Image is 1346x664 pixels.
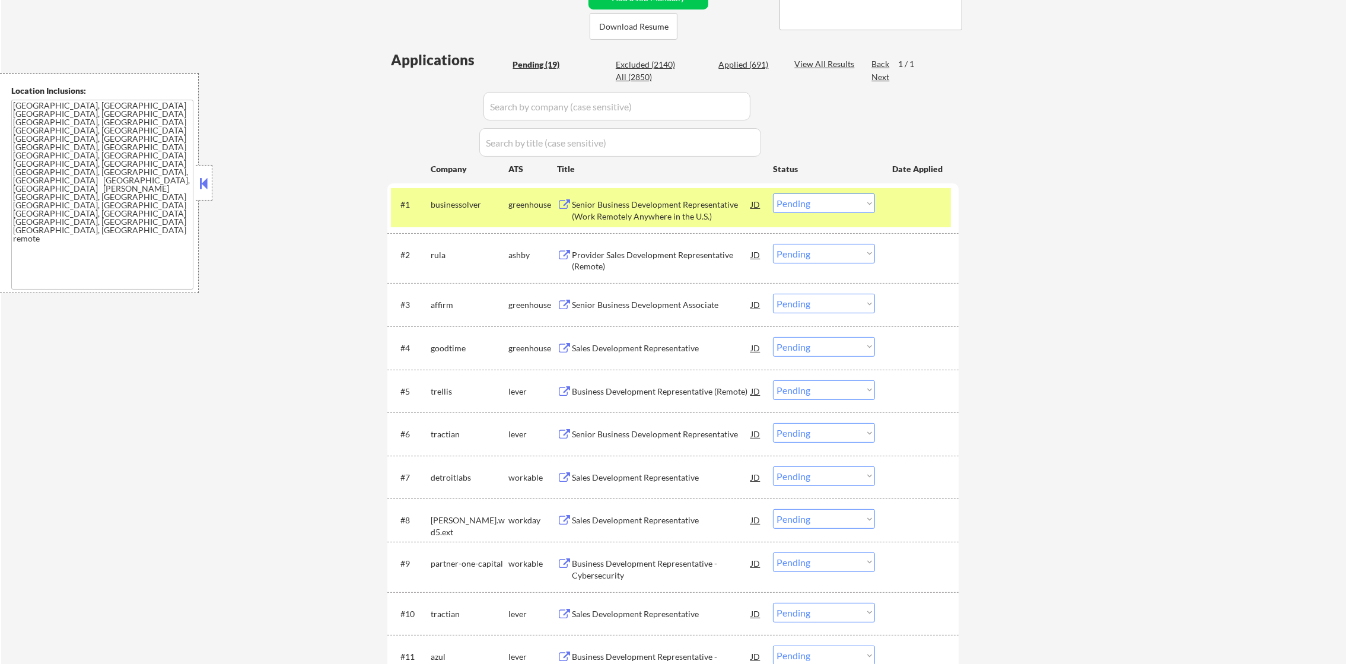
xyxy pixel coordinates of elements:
div: JD [750,423,762,444]
div: Sales Development Representative [572,608,751,620]
div: Sales Development Representative [572,342,751,354]
div: #3 [400,299,421,311]
div: lever [508,608,557,620]
div: greenhouse [508,299,557,311]
div: #1 [400,199,421,211]
div: #11 [400,651,421,663]
div: workday [508,514,557,526]
div: Applied (691) [718,59,778,71]
div: businessolver [431,199,508,211]
div: Sales Development Representative [572,472,751,484]
div: workable [508,558,557,570]
div: Sales Development Representative [572,514,751,526]
div: [PERSON_NAME].wd5.ext [431,514,508,538]
div: Pending (19) [513,59,572,71]
div: #7 [400,472,421,484]
div: #2 [400,249,421,261]
div: tractian [431,428,508,440]
div: JD [750,552,762,574]
div: Next [871,71,890,83]
div: JD [750,244,762,265]
div: trellis [431,386,508,398]
div: #6 [400,428,421,440]
div: JD [750,294,762,315]
div: workable [508,472,557,484]
div: #5 [400,386,421,398]
div: Senior Business Development Representative (Work Remotely Anywhere in the U.S.) [572,199,751,222]
div: 1 / 1 [898,58,925,70]
div: ATS [508,163,557,175]
div: tractian [431,608,508,620]
input: Search by title (case sensitive) [479,128,761,157]
div: Date Applied [892,163,944,175]
div: goodtime [431,342,508,354]
div: JD [750,193,762,215]
div: lever [508,386,557,398]
div: lever [508,428,557,440]
div: All (2850) [616,71,675,83]
div: lever [508,651,557,663]
div: Title [557,163,762,175]
div: JD [750,509,762,530]
div: Provider Sales Development Representative (Remote) [572,249,751,272]
div: #4 [400,342,421,354]
div: affirm [431,299,508,311]
div: ashby [508,249,557,261]
div: Location Inclusions: [11,85,194,97]
div: Excluded (2140) [616,59,675,71]
div: #8 [400,514,421,526]
div: JD [750,337,762,358]
div: Back [871,58,890,70]
div: greenhouse [508,199,557,211]
input: Search by company (case sensitive) [483,92,750,120]
div: Status [773,158,875,179]
div: greenhouse [508,342,557,354]
div: JD [750,380,762,402]
button: Download Resume [590,13,677,40]
div: View All Results [794,58,858,70]
div: partner-one-capital [431,558,508,570]
div: #10 [400,608,421,620]
div: JD [750,466,762,488]
div: Senior Business Development Associate [572,299,751,311]
div: Applications [391,53,508,67]
div: Business Development Representative (Remote) [572,386,751,398]
div: azul [431,651,508,663]
div: #9 [400,558,421,570]
div: Senior Business Development Representative [572,428,751,440]
div: Company [431,163,508,175]
div: Business Development Representative - Cybersecurity [572,558,751,581]
div: rula [431,249,508,261]
div: JD [750,603,762,624]
div: detroitlabs [431,472,508,484]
